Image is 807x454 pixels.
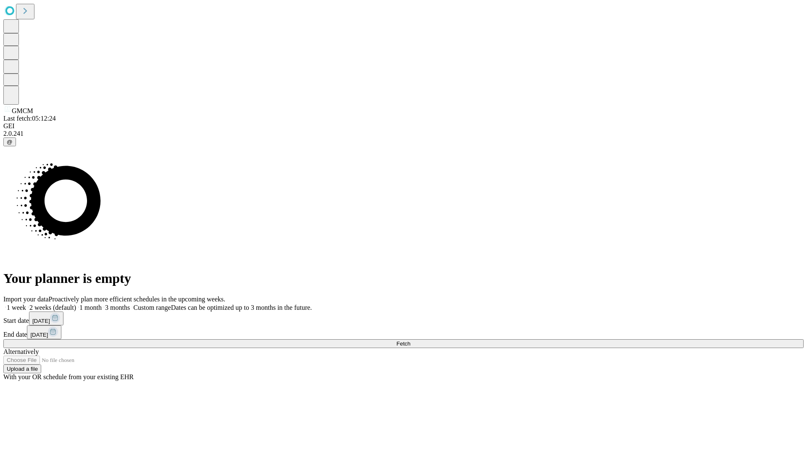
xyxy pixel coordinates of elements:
[27,325,61,339] button: [DATE]
[3,339,804,348] button: Fetch
[3,348,39,355] span: Alternatively
[3,364,41,373] button: Upload a file
[3,373,134,380] span: With your OR schedule from your existing EHR
[29,304,76,311] span: 2 weeks (default)
[105,304,130,311] span: 3 months
[3,115,56,122] span: Last fetch: 05:12:24
[32,318,50,324] span: [DATE]
[12,107,33,114] span: GMCM
[3,137,16,146] button: @
[396,340,410,347] span: Fetch
[79,304,102,311] span: 1 month
[3,122,804,130] div: GEI
[3,325,804,339] div: End date
[3,271,804,286] h1: Your planner is empty
[133,304,171,311] span: Custom range
[171,304,312,311] span: Dates can be optimized up to 3 months in the future.
[29,311,63,325] button: [DATE]
[30,332,48,338] span: [DATE]
[3,311,804,325] div: Start date
[49,296,225,303] span: Proactively plan more efficient schedules in the upcoming weeks.
[3,296,49,303] span: Import your data
[3,130,804,137] div: 2.0.241
[7,139,13,145] span: @
[7,304,26,311] span: 1 week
